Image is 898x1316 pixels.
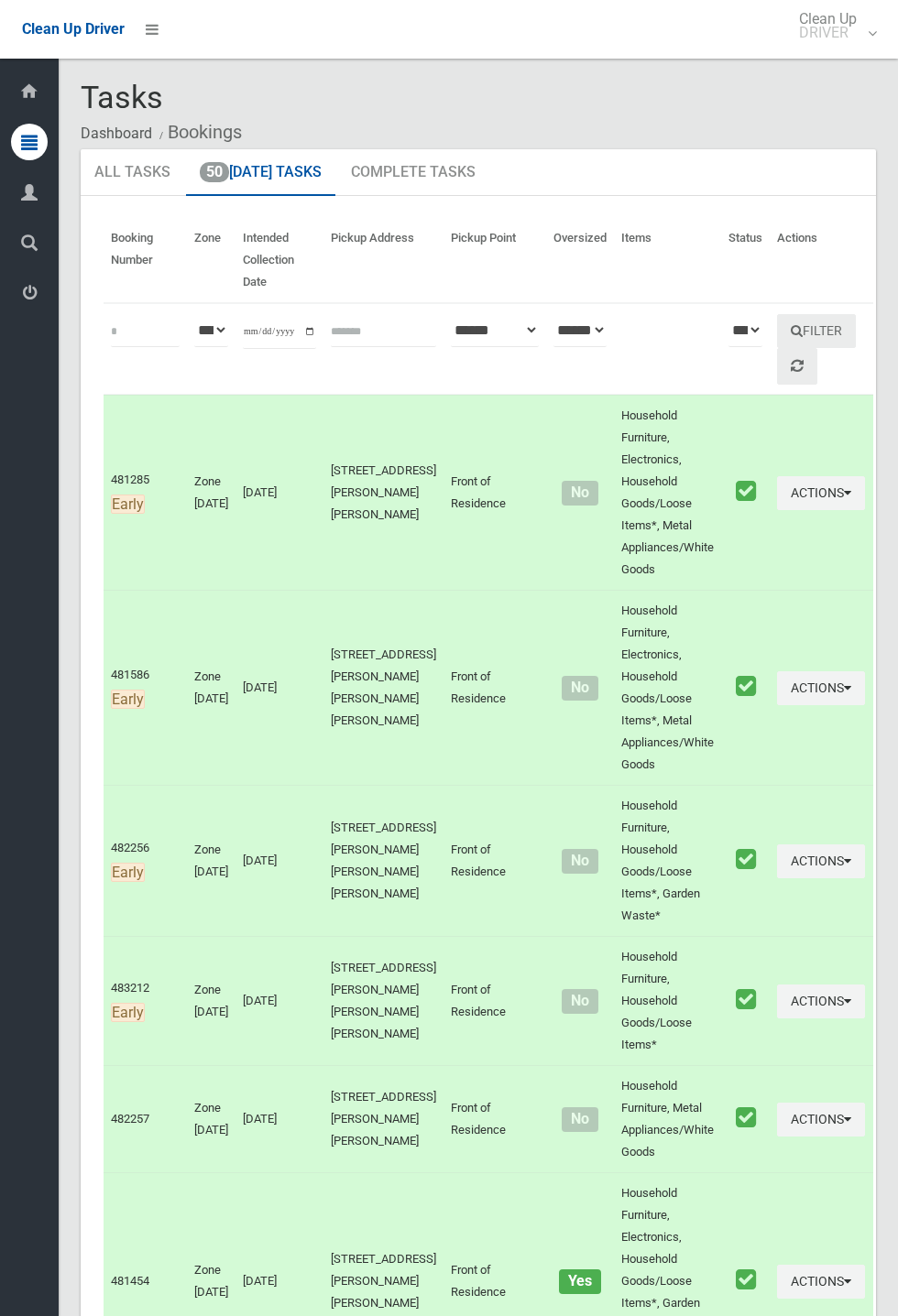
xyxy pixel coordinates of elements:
td: Front of Residence [444,591,546,786]
span: No [562,989,597,1014]
span: Yes [559,1269,600,1294]
h4: Normal sized [553,485,607,501]
td: [STREET_ADDRESS][PERSON_NAME][PERSON_NAME] [323,1066,444,1173]
td: Front of Residence [444,1066,546,1173]
h4: Normal sized [553,680,607,696]
a: Complete Tasks [337,149,489,197]
td: Front of Residence [444,395,546,591]
td: [STREET_ADDRESS][PERSON_NAME][PERSON_NAME] [323,395,444,591]
li: Bookings [155,115,242,149]
span: No [562,849,597,874]
button: Actions [777,476,865,510]
th: Items [614,218,721,303]
th: Intended Collection Date [235,218,323,303]
a: 50[DATE] Tasks [186,149,335,197]
span: No [562,676,597,701]
a: Clean Up Driver [22,16,125,43]
td: [STREET_ADDRESS][PERSON_NAME][PERSON_NAME][PERSON_NAME] [323,591,444,786]
td: Zone [DATE] [187,395,235,591]
td: 483212 [104,937,187,1066]
button: Actions [777,671,865,705]
button: Actions [777,984,865,1018]
th: Pickup Address [323,218,444,303]
th: Zone [187,218,235,303]
span: Early [111,495,145,514]
th: Booking Number [104,218,187,303]
h4: Normal sized [553,1112,607,1127]
a: All Tasks [81,149,184,197]
button: Filter [777,314,856,348]
td: Zone [DATE] [187,786,235,937]
i: Booking marked as collected. [736,847,756,871]
button: Actions [777,1103,865,1137]
span: Clean Up [790,12,875,39]
td: Zone [DATE] [187,591,235,786]
th: Status [721,218,770,303]
td: Household Furniture, Household Goods/Loose Items*, Garden Waste* [614,786,721,937]
td: Household Furniture, Metal Appliances/White Goods [614,1066,721,1173]
td: [DATE] [235,937,323,1066]
td: Front of Residence [444,786,546,937]
i: Booking marked as collected. [736,987,756,1011]
h4: Oversized [553,1274,607,1289]
h4: Normal sized [553,994,607,1009]
td: [STREET_ADDRESS][PERSON_NAME][PERSON_NAME][PERSON_NAME] [323,786,444,937]
td: [DATE] [235,786,323,937]
i: Booking marked as collected. [736,674,756,698]
span: Early [111,1003,145,1022]
td: Zone [DATE] [187,937,235,1066]
span: Tasks [81,79,163,115]
button: Actions [777,844,865,878]
td: Zone [DATE] [187,1066,235,1173]
td: 481285 [104,395,187,591]
span: No [562,1107,597,1132]
span: 50 [200,162,229,182]
i: Booking marked as collected. [736,479,756,503]
td: [DATE] [235,1066,323,1173]
td: Household Furniture, Electronics, Household Goods/Loose Items*, Metal Appliances/White Goods [614,395,721,591]
td: 482256 [104,786,187,937]
i: Booking marked as collected. [736,1267,756,1291]
td: Household Furniture, Household Goods/Loose Items* [614,937,721,1066]
span: Early [111,863,145,882]
span: No [562,481,597,506]
td: [DATE] [235,395,323,591]
span: Early [111,690,145,709]
span: Clean Up Driver [22,20,125,38]
h4: Normal sized [553,854,607,869]
td: 481586 [104,591,187,786]
i: Booking marked as collected. [736,1105,756,1129]
td: 482257 [104,1066,187,1173]
small: DRIVER [799,26,857,39]
th: Oversized [546,218,614,303]
th: Pickup Point [444,218,546,303]
button: Actions [777,1265,865,1299]
td: [STREET_ADDRESS][PERSON_NAME][PERSON_NAME][PERSON_NAME] [323,937,444,1066]
th: Actions [770,218,873,303]
a: Dashboard [81,125,152,142]
td: Household Furniture, Electronics, Household Goods/Loose Items*, Metal Appliances/White Goods [614,591,721,786]
td: Front of Residence [444,937,546,1066]
td: [DATE] [235,591,323,786]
